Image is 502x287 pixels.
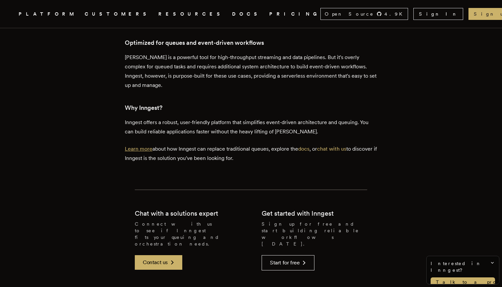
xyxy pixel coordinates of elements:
[298,146,309,152] a: docs
[413,8,463,20] a: Sign In
[125,144,377,163] p: about how Inngest can replace traditional queues, explore the , or to discover if Inngest is the ...
[85,10,150,18] a: CUSTOMERS
[262,255,314,270] a: Start for free
[262,209,334,218] h2: Get started with Inngest
[262,221,367,247] p: Sign up for free and start building reliable workflows [DATE].
[431,260,495,273] span: Interested in Inngest?
[269,10,320,18] a: PRICING
[19,10,77,18] button: PLATFORM
[317,146,346,152] a: chat with us
[125,38,377,47] h3: Optimized for queues and event-driven workflows
[125,53,377,90] p: [PERSON_NAME] is a powerful tool for high-throughput streaming and data pipelines. But it's overl...
[125,146,152,152] a: Learn more
[135,221,240,247] p: Connect with us to see if Inngest fits your queuing and orchestration needs.
[135,209,218,218] h2: Chat with a solutions expert
[135,255,182,270] a: Contact us
[384,11,406,17] span: 4.9 K
[325,11,374,17] span: Open Source
[431,277,495,287] a: Talk to a product expert
[232,10,261,18] a: DOCS
[125,103,377,112] h3: Why Inngest?
[125,118,377,136] p: Inngest offers a robust, user-friendly platform that simplifies event-driven architecture and que...
[158,10,224,18] button: RESOURCES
